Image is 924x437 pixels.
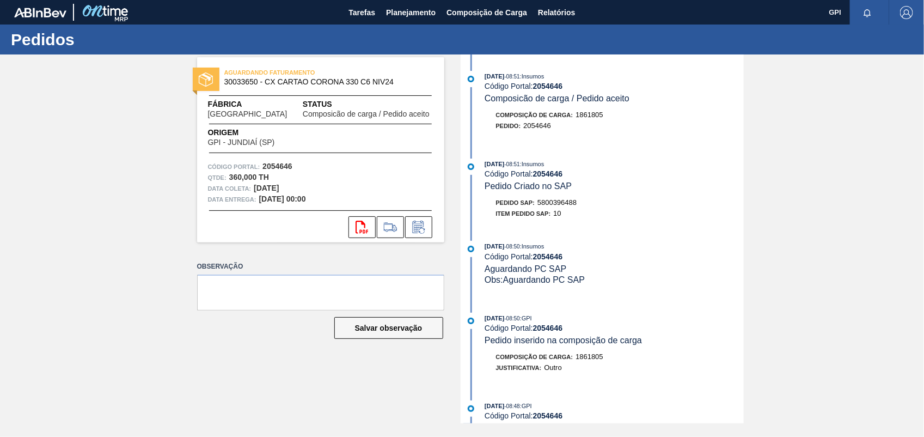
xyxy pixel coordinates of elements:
[229,173,269,181] strong: 360,000 TH
[259,195,306,203] strong: [DATE] 00:00
[520,161,544,167] span: : Insumos
[485,411,743,420] div: Código Portal:
[496,112,573,118] span: Composição de Carga :
[303,110,430,118] span: Composicão de carga / Pedido aceito
[485,324,743,332] div: Código Portal:
[262,162,292,171] strong: 2054646
[254,184,279,192] strong: [DATE]
[199,72,213,87] img: status
[468,246,474,252] img: atual
[485,82,743,90] div: Código Portal:
[496,365,542,371] span: Justificativa:
[485,94,629,103] span: Composicão de carga / Pedido aceito
[496,354,573,360] span: Composição de Carga :
[505,244,520,250] span: - 08:50
[348,6,375,19] span: Tarefas
[485,252,743,261] div: Código Portal:
[505,403,520,409] span: - 08:48
[485,169,743,178] div: Código Portal:
[468,163,474,170] img: atual
[11,33,204,46] h1: Pedidos
[485,336,642,345] span: Pedido inserido na composição de carga
[348,216,376,238] div: Abrir arquivo PDF
[485,264,566,274] span: Aguardando PC SAP
[405,216,432,238] div: Informar alteração no pedido
[505,161,520,167] span: - 08:51
[485,275,585,284] span: Obs: Aguardando PC SAP
[485,181,572,191] span: Pedido Criado no SAP
[446,6,527,19] span: Composição de Carga
[576,111,603,119] span: 1861805
[485,403,504,409] span: [DATE]
[533,169,563,178] strong: 2054646
[523,122,551,130] span: 2054646
[208,127,306,138] span: Origem
[537,198,577,207] span: 5800396488
[14,8,66,17] img: TNhmsLtSVTkK8tSr43FrP2fwEKptu5GPRR3wAAAABJRU5ErkJggg==
[850,5,885,20] button: Notificações
[386,6,436,19] span: Planejamento
[533,324,563,332] strong: 2054646
[544,363,562,372] span: Outro
[533,411,563,420] strong: 2054646
[576,353,603,361] span: 1861805
[208,172,227,183] span: Qtde :
[533,252,563,261] strong: 2054646
[900,6,913,19] img: Logout
[224,78,422,86] span: 30033650 - CX CARTAO CORONA 330 C6 NIV24
[520,73,544,80] span: : Insumos
[468,318,474,324] img: atual
[485,73,504,80] span: [DATE]
[208,99,303,110] span: Fábrica
[197,259,444,275] label: Observação
[538,6,575,19] span: Relatórios
[505,315,520,321] span: - 08:50
[533,82,563,90] strong: 2054646
[303,99,433,110] span: Status
[208,138,275,147] span: GPI - JUNDIAÍ (SP)
[485,161,504,167] span: [DATE]
[208,183,252,194] span: Data coleta:
[496,210,551,217] span: Item pedido SAP:
[485,243,504,250] span: [DATE]
[334,317,443,339] button: Salvar observação
[496,199,535,206] span: Pedido SAP:
[520,243,544,250] span: : Insumos
[496,123,521,129] span: Pedido :
[377,216,404,238] div: Ir para Composição de Carga
[520,315,532,321] span: : GPI
[208,110,287,118] span: [GEOGRAPHIC_DATA]
[224,67,377,78] span: AGUARDANDO FATURAMENTO
[520,403,532,409] span: : GPI
[208,161,260,172] span: Código Portal:
[208,194,256,205] span: Data entrega:
[553,209,561,217] span: 10
[485,315,504,321] span: [DATE]
[468,405,474,412] img: atual
[505,74,520,80] span: - 08:51
[468,76,474,82] img: atual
